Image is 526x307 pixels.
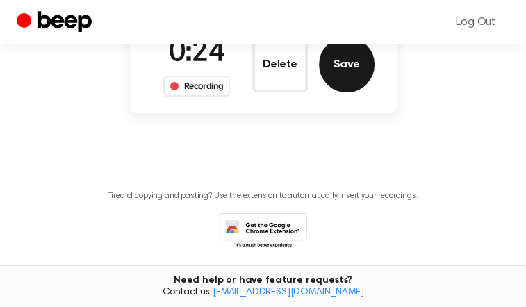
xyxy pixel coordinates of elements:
[8,287,518,299] span: Contact us
[163,76,231,97] div: Recording
[442,6,509,39] a: Log Out
[17,9,95,36] a: Beep
[319,37,375,92] button: Save Audio Record
[252,37,308,92] button: Delete Audio Record
[169,39,224,68] span: 0:24
[213,288,364,297] a: [EMAIL_ADDRESS][DOMAIN_NAME]
[108,191,418,201] p: Tired of copying and pasting? Use the extension to automatically insert your recordings.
